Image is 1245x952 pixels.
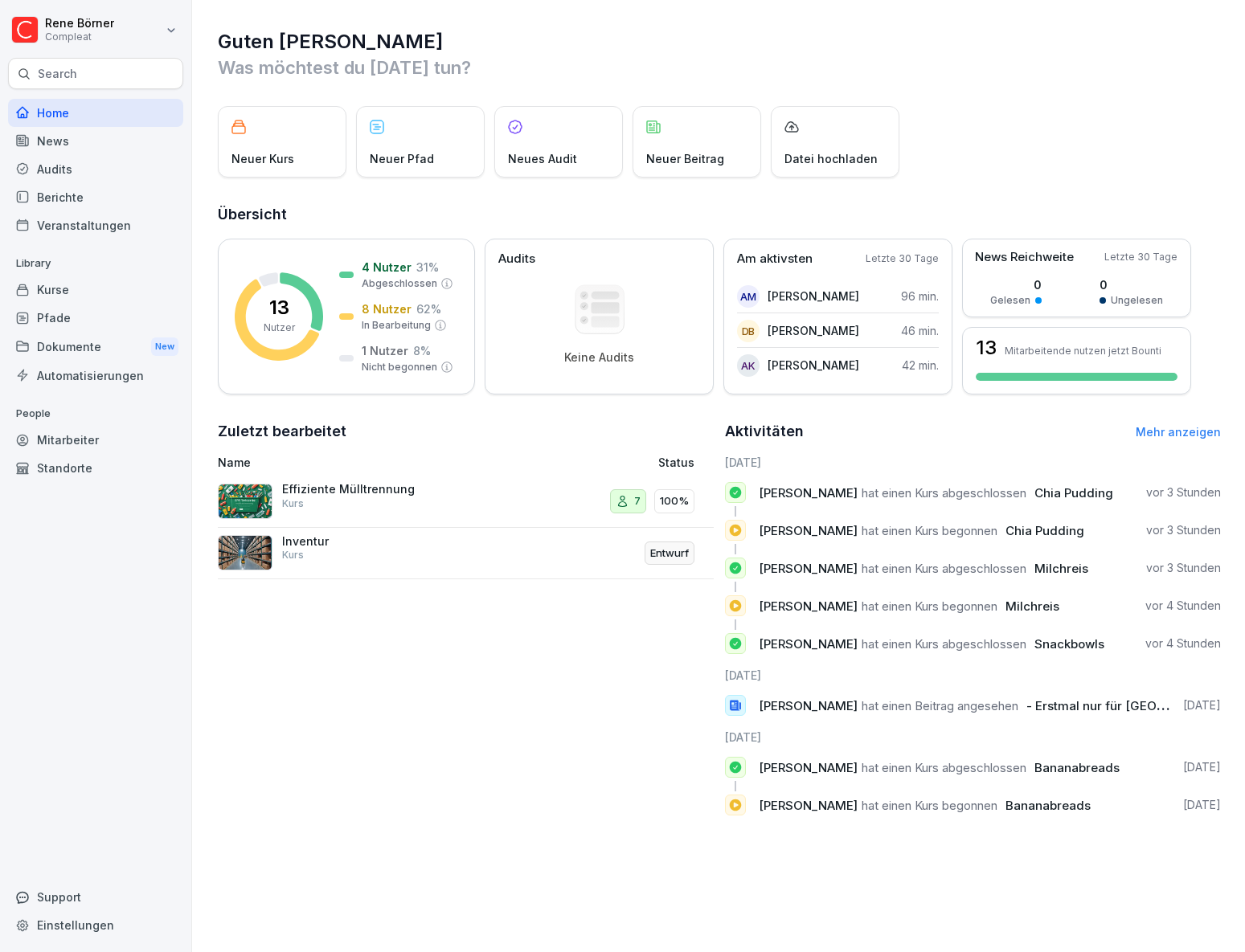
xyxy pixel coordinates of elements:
[862,523,997,538] span: hat einen Kurs begonnen
[1145,635,1221,652] p: vor 4 Stunden
[901,288,939,304] p: 96 min.
[218,454,522,471] p: Name
[282,548,304,562] p: Kurs
[8,883,183,911] div: Support
[362,342,408,359] p: 1 Nutzer
[8,276,183,304] a: Kurse
[218,484,272,519] img: p71smysx3aqisi8nhvu7kqiw.png
[282,496,304,511] p: Kurs
[269,298,289,317] p: 13
[416,259,439,276] p: 31 %
[759,561,858,576] span: [PERSON_NAME]
[901,322,939,339] p: 46 min.
[1111,293,1163,308] p: Ungelesen
[759,698,858,713] span: [PERSON_NAME]
[634,493,641,509] p: 7
[231,150,294,167] p: Neuer Kurs
[8,454,183,482] a: Standorte
[218,528,714,580] a: InventurKursEntwurf
[1146,560,1221,576] p: vor 3 Stunden
[658,454,694,471] p: Status
[1183,697,1221,713] p: [DATE]
[650,545,689,562] p: Entwurf
[264,321,295,335] p: Nutzer
[498,250,535,268] p: Audits
[508,150,577,167] p: Neues Audit
[862,599,997,614] span: hat einen Kurs begonnen
[1005,523,1084,538] span: Chia Pudding
[362,259,412,276] p: 4 Nutzer
[8,211,183,239] a: Veranstaltungen
[45,31,114,43] p: Compleat
[737,320,760,342] div: DB
[990,276,1042,293] p: 0
[218,476,714,528] a: Effiziente MülltrennungKurs7100%
[8,911,183,939] a: Einstellungen
[768,357,859,374] p: [PERSON_NAME]
[759,485,858,501] span: [PERSON_NAME]
[1136,425,1221,439] a: Mehr anzeigen
[737,250,813,268] p: Am aktivsten
[1034,636,1104,652] span: Snackbowls
[362,318,431,333] p: In Bearbeitung
[8,304,183,332] div: Pfade
[862,561,1026,576] span: hat einen Kurs abgeschlossen
[282,534,443,549] p: Inventur
[759,636,858,652] span: [PERSON_NAME]
[8,127,183,155] a: News
[8,155,183,183] a: Audits
[759,599,858,614] span: [PERSON_NAME]
[416,300,441,317] p: 62 %
[737,285,760,308] div: AM
[784,150,878,167] p: Datei hochladen
[151,337,178,356] div: New
[8,362,183,390] div: Automatisierungen
[1145,598,1221,614] p: vor 4 Stunden
[1034,760,1120,775] span: Bananabreads
[1005,345,1161,357] p: Mitarbeitende nutzen jetzt Bounti
[218,29,1221,55] h1: Guten [PERSON_NAME]
[725,454,1221,471] h6: [DATE]
[8,332,183,362] a: DokumenteNew
[1100,276,1163,293] p: 0
[990,293,1030,308] p: Gelesen
[660,493,689,509] p: 100%
[725,729,1221,746] h6: [DATE]
[8,251,183,276] p: Library
[759,760,858,775] span: [PERSON_NAME]
[725,420,804,443] h2: Aktivitäten
[218,55,1221,80] p: Was möchtest du [DATE] tun?
[768,288,859,304] p: [PERSON_NAME]
[362,276,437,291] p: Abgeschlossen
[282,482,443,496] p: Effiziente Mülltrennung
[1005,599,1059,614] span: Milchreis
[218,203,1221,226] h2: Übersicht
[8,183,183,211] a: Berichte
[862,485,1026,501] span: hat einen Kurs abgeschlossen
[759,523,858,538] span: [PERSON_NAME]
[218,535,272,570] img: loh6y1if8fr0mm9dshs7jut9.png
[1146,484,1221,501] p: vor 3 Stunden
[737,354,760,377] div: AK
[38,66,77,82] p: Search
[768,322,859,339] p: [PERSON_NAME]
[902,357,939,374] p: 42 min.
[725,667,1221,684] h6: [DATE]
[646,150,724,167] p: Neuer Beitrag
[975,248,1074,267] p: News Reichweite
[8,401,183,427] p: People
[1005,798,1091,813] span: Bananabreads
[8,332,183,362] div: Dokumente
[564,350,634,365] p: Keine Audits
[8,426,183,454] a: Mitarbeiter
[759,798,858,813] span: [PERSON_NAME]
[8,99,183,127] a: Home
[362,360,437,374] p: Nicht begonnen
